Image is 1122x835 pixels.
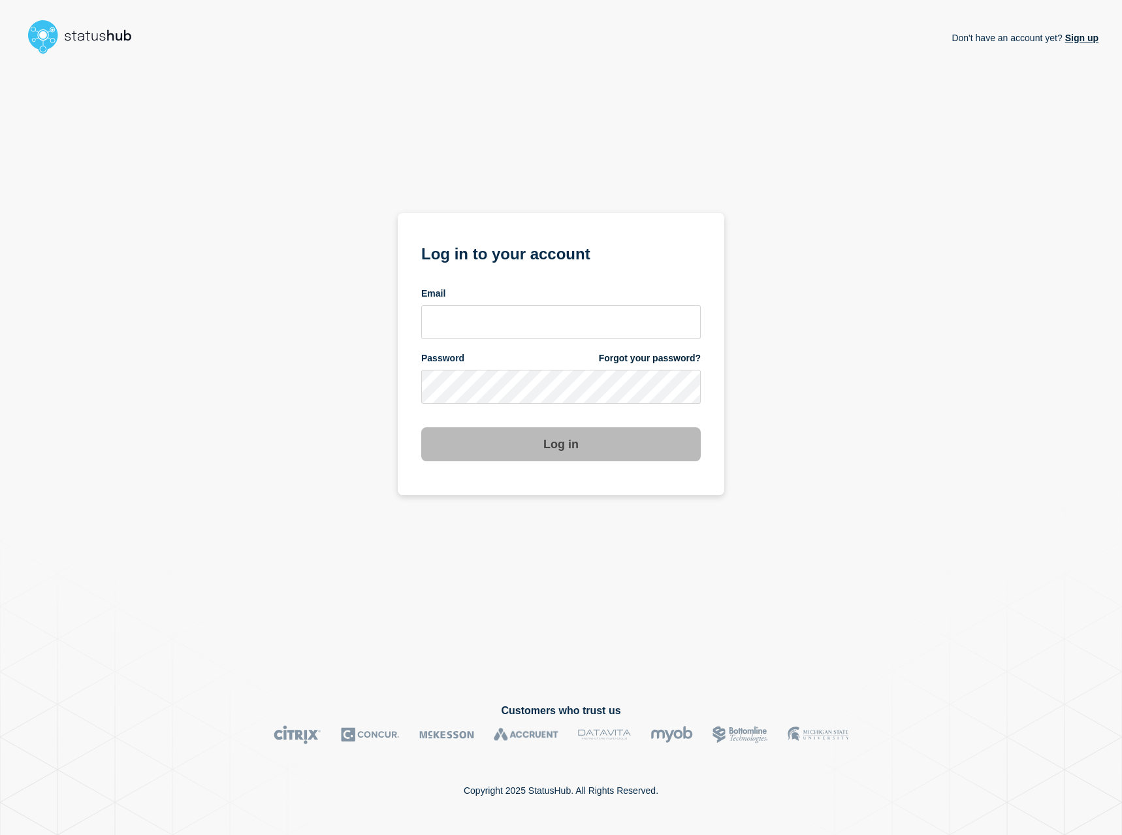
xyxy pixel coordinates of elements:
[421,352,464,365] span: Password
[713,725,768,744] img: Bottomline logo
[952,22,1098,54] p: Don't have an account yet?
[1063,33,1098,43] a: Sign up
[419,725,474,744] img: McKesson logo
[421,427,701,461] button: Log in
[421,305,701,339] input: email input
[788,725,848,744] img: MSU logo
[464,785,658,796] p: Copyright 2025 StatusHub. All Rights Reserved.
[650,725,693,744] img: myob logo
[599,352,701,365] a: Forgot your password?
[341,725,400,744] img: Concur logo
[24,16,148,57] img: StatusHub logo
[421,287,445,300] span: Email
[578,725,631,744] img: DataVita logo
[24,705,1098,717] h2: Customers who trust us
[421,370,701,404] input: password input
[274,725,321,744] img: Citrix logo
[421,240,701,265] h1: Log in to your account
[494,725,558,744] img: Accruent logo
